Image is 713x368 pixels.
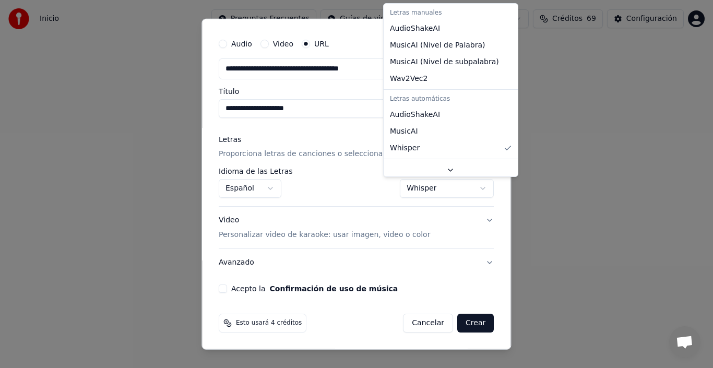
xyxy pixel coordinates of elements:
[219,168,293,175] label: Idioma de las Letras
[219,134,241,145] div: Letras
[219,87,494,94] label: Título
[270,285,398,292] button: Confirmación de uso de música
[386,92,516,106] div: Letras automáticas
[390,57,499,67] span: MusicAI ( Nivel de subpalabra )
[390,23,440,34] span: AudioShakeAI
[236,319,302,327] span: Esto usará 4 créditos
[390,126,418,137] span: MusicAI
[390,74,427,84] span: Wav2Vec2
[219,149,477,159] p: Proporciona letras de canciones o selecciona un modelo de auto letras
[231,285,398,292] label: Acepto la
[219,230,430,240] p: Personalizar video de karaoke: usar imagen, video o color
[219,249,494,276] button: Avanzado
[390,143,420,153] span: Whisper
[457,314,494,333] button: Crear
[390,40,485,51] span: MusicAI ( Nivel de Palabra )
[231,40,252,47] label: Audio
[219,215,430,240] div: Video
[386,6,516,20] div: Letras manuales
[314,40,329,47] label: URL
[273,40,293,47] label: Video
[403,314,454,333] button: Cancelar
[390,110,440,120] span: AudioShakeAI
